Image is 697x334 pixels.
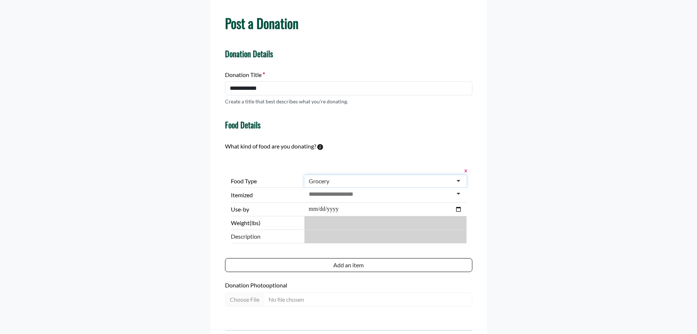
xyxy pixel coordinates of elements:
[266,282,287,289] span: optional
[317,144,323,150] svg: To calculate environmental impacts, we follow the Food Loss + Waste Protocol
[309,177,329,185] div: Grocery
[225,98,348,105] p: Create a title that best describes what you're donating.
[225,49,472,58] h4: Donation Details
[225,70,265,79] label: Donation Title
[231,177,301,186] label: Food Type
[231,219,301,227] label: Weight
[225,281,472,290] label: Donation Photo
[225,120,261,129] h4: Food Details
[250,219,261,226] span: (lbs)
[225,142,316,151] label: What kind of food are you donating?
[231,205,301,214] label: Use-by
[225,258,472,272] button: Add an item
[462,165,466,175] button: x
[231,191,301,199] label: Itemized
[231,232,301,241] span: Description
[225,15,472,31] h1: Post a Donation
